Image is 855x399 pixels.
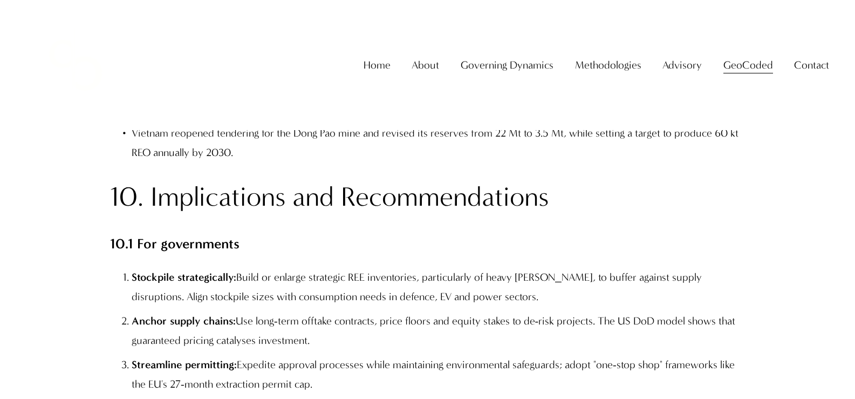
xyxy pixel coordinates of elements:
strong: 10.1 For governments [110,235,240,252]
span: GeoCoded [723,56,773,75]
a: folder dropdown [794,55,829,76]
a: folder dropdown [723,55,773,76]
a: folder dropdown [575,55,641,76]
strong: Streamline permitting: [132,358,237,371]
a: folder dropdown [461,55,553,76]
a: Home [364,55,391,76]
strong: Stockpile strategically: [132,270,236,283]
strong: Anchor supply chains: [132,314,236,327]
a: folder dropdown [662,55,702,76]
p: Vietnam reopened tendering for the Dong Pao mine and revised its reserves from 22 Mt to 3.5 Mt, w... [132,124,745,162]
p: Use long‑term offtake contracts, price floors and equity stakes to de‑risk projects. The US DoD m... [132,312,745,350]
a: folder dropdown [412,55,439,76]
span: Advisory [662,56,702,75]
span: Methodologies [575,56,641,75]
img: Christopher Sanchez &amp; Co. [26,16,125,115]
p: Expedite approval processes while maintaining environmental safeguards; adopt "one‑stop shop" fra... [132,355,745,394]
span: About [412,56,439,75]
span: Governing Dynamics [461,56,553,75]
p: Build or enlarge strategic REE inventories, particularly of heavy [PERSON_NAME], to buffer agains... [132,268,745,306]
span: Contact [794,56,829,75]
h2: 10. Implications and Recommendations [110,179,745,214]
